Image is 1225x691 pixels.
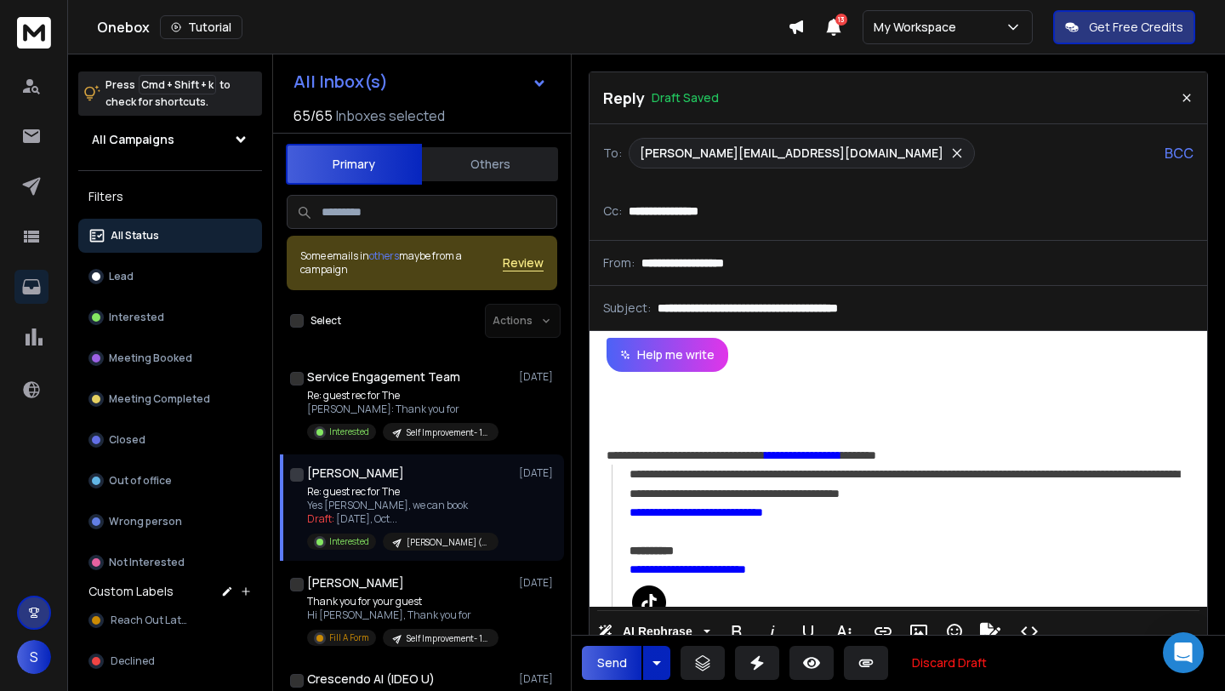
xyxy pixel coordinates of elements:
[603,203,622,220] p: Cc:
[336,106,445,126] h3: Inboxes selected
[78,185,262,208] h3: Filters
[422,146,558,183] button: Others
[293,106,333,126] span: 65 / 65
[903,614,935,648] button: Insert Image (⌘P)
[139,75,216,94] span: Cmd + Shift + k
[78,505,262,539] button: Wrong person
[88,583,174,600] h3: Custom Labels
[1053,10,1195,44] button: Get Free Credits
[407,426,488,439] p: Self Improvement- 1k-10k
[111,229,159,243] p: All Status
[78,382,262,416] button: Meeting Completed
[109,311,164,324] p: Interested
[519,466,557,480] p: [DATE]
[280,65,561,99] button: All Inbox(s)
[582,646,641,680] button: Send
[109,392,210,406] p: Meeting Completed
[619,625,696,639] span: AI Rephrase
[519,672,557,686] p: [DATE]
[307,499,499,512] p: Yes [PERSON_NAME], we can book
[307,368,460,385] h1: Service Engagement Team
[78,603,262,637] button: Reach Out Later
[329,425,369,438] p: Interested
[792,614,824,648] button: Underline (⌘U)
[92,131,174,148] h1: All Campaigns
[307,574,404,591] h1: [PERSON_NAME]
[109,270,134,283] p: Lead
[300,249,503,277] div: Some emails in maybe from a campaign
[938,614,971,648] button: Emoticons
[109,556,185,569] p: Not Interested
[109,515,182,528] p: Wrong person
[407,536,488,549] p: [PERSON_NAME] (1k-100k- Healthcare)- Batch #1
[293,73,388,90] h1: All Inbox(s)
[307,485,499,499] p: Re: guest rec for The
[109,474,172,488] p: Out of office
[867,614,899,648] button: Insert Link (⌘K)
[311,314,341,328] label: Select
[160,15,242,39] button: Tutorial
[109,351,192,365] p: Meeting Booked
[307,511,334,526] span: Draft:
[78,545,262,580] button: Not Interested
[111,614,191,627] span: Reach Out Later
[78,644,262,678] button: Declined
[78,423,262,457] button: Closed
[519,370,557,384] p: [DATE]
[329,535,369,548] p: Interested
[78,123,262,157] button: All Campaigns
[503,254,544,271] button: Review
[97,15,788,39] div: Onebox
[603,300,651,317] p: Subject:
[111,654,155,668] span: Declined
[369,248,399,263] span: others
[336,511,397,526] span: [DATE], Oct ...
[109,433,145,447] p: Closed
[17,640,51,674] button: S
[898,646,1000,680] button: Discard Draft
[329,631,369,644] p: Fill A Form
[105,77,231,111] p: Press to check for shortcuts.
[607,338,728,372] button: Help me write
[286,144,422,185] button: Primary
[1165,143,1194,163] p: BCC
[307,389,499,403] p: Re: guest rec for The
[1163,632,1204,673] div: Open Intercom Messenger
[603,254,635,271] p: From:
[603,145,622,162] p: To:
[974,614,1006,648] button: Signature
[307,465,404,482] h1: [PERSON_NAME]
[1013,614,1046,648] button: Code View
[78,300,262,334] button: Interested
[874,19,963,36] p: My Workspace
[78,260,262,294] button: Lead
[78,219,262,253] button: All Status
[307,403,499,416] p: [PERSON_NAME]: Thank you for
[640,145,943,162] p: [PERSON_NAME][EMAIL_ADDRESS][DOMAIN_NAME]
[519,576,557,590] p: [DATE]
[595,614,714,648] button: AI Rephrase
[1089,19,1183,36] p: Get Free Credits
[307,595,499,608] p: Thank you for your guest
[78,341,262,375] button: Meeting Booked
[78,464,262,498] button: Out of office
[603,86,645,110] p: Reply
[756,614,789,648] button: Italic (⌘I)
[307,608,499,622] p: Hi [PERSON_NAME], Thank you for
[307,671,435,688] h1: Crescendo AI (IDEO U)
[407,632,488,645] p: Self Improvement- 1k-10k
[835,14,847,26] span: 13
[828,614,860,648] button: More Text
[721,614,753,648] button: Bold (⌘B)
[652,89,719,106] p: Draft Saved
